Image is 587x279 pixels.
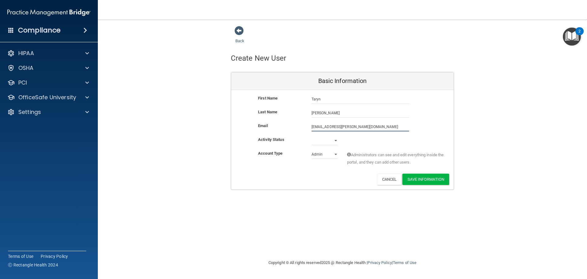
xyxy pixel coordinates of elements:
div: 2 [578,31,581,39]
div: Basic Information [231,72,454,90]
p: OfficeSafe University [18,94,76,101]
b: First Name [258,96,278,100]
h4: Create New User [231,54,286,62]
a: Settings [7,108,89,116]
p: HIPAA [18,50,34,57]
p: OSHA [18,64,34,72]
b: Last Name [258,110,277,114]
a: Terms of Use [393,260,416,265]
a: PCI [7,79,89,86]
a: Terms of Use [8,253,33,259]
p: Settings [18,108,41,116]
span: Administrators can see and edit everything inside the portal, and they can add other users. [347,151,445,166]
a: HIPAA [7,50,89,57]
b: Activity Status [258,137,284,142]
a: Privacy Policy [41,253,68,259]
h4: Compliance [18,26,61,35]
b: Account Type [258,151,282,156]
a: Back [235,31,244,43]
button: Cancel [377,174,402,185]
div: Copyright © All rights reserved 2025 @ Rectangle Health | | [231,253,454,273]
a: OfficeSafe University [7,94,89,101]
a: Privacy Policy [367,260,392,265]
img: PMB logo [7,6,90,19]
iframe: Drift Widget Chat Controller [481,236,580,260]
p: PCI [18,79,27,86]
button: Open Resource Center, 2 new notifications [563,28,581,46]
b: Email [258,123,268,128]
span: Ⓒ Rectangle Health 2024 [8,262,58,268]
a: OSHA [7,64,89,72]
button: Save Information [402,174,449,185]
